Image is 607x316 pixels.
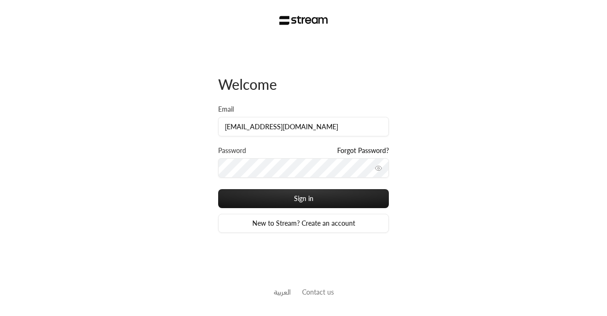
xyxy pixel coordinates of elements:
[218,76,277,93] span: Welcome
[218,105,234,114] label: Email
[274,283,291,301] a: العربية
[337,146,389,155] a: Forgot Password?
[279,16,328,25] img: Stream Logo
[218,189,389,208] button: Sign in
[302,288,334,296] a: Contact us
[302,287,334,297] button: Contact us
[218,146,246,155] label: Password
[218,214,389,233] a: New to Stream? Create an account
[371,161,386,176] button: toggle password visibility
